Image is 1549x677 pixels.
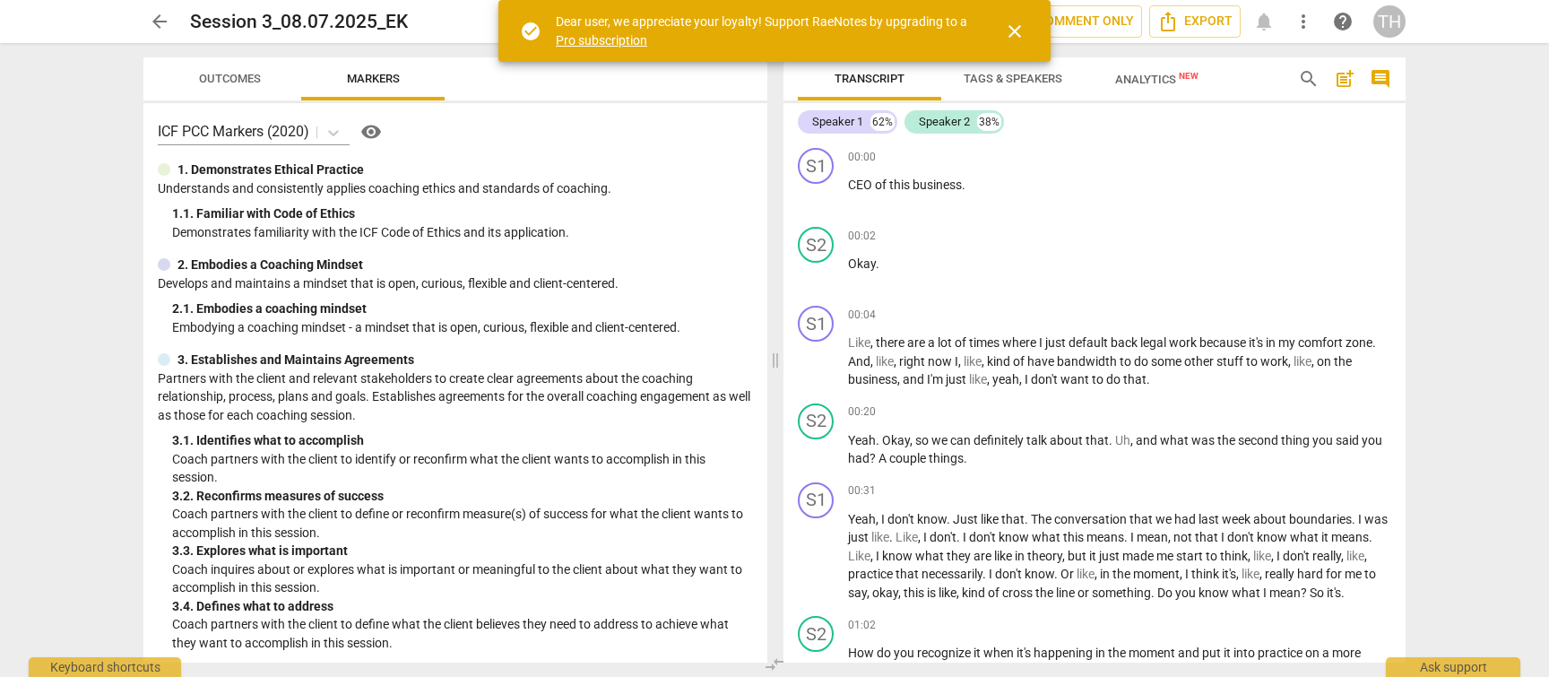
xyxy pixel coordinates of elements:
[1373,5,1406,38] button: TH
[172,204,753,223] div: 1. 1. Familiar with Code of Ethics
[1276,549,1283,563] span: I
[923,530,930,544] span: I
[1358,512,1364,526] span: I
[903,372,927,386] span: and
[947,549,974,563] span: they
[1054,567,1060,581] span: .
[1063,530,1086,544] span: this
[1157,11,1233,32] span: Export
[1236,567,1242,581] span: ,
[1310,586,1327,600] span: So
[1364,512,1388,526] span: was
[1364,567,1376,581] span: to
[848,229,876,244] span: 00:02
[870,451,878,465] span: ?
[931,433,950,447] span: we
[1294,65,1323,93] button: Search
[1246,354,1260,369] span: to
[876,335,907,350] span: there
[969,372,987,386] span: Filler word
[1195,530,1221,544] span: that
[1149,5,1241,38] button: Export
[1031,372,1060,386] span: don't
[1345,567,1364,581] span: me
[896,567,922,581] span: that
[982,567,989,581] span: .
[1232,586,1263,600] span: what
[889,178,913,192] span: this
[1249,335,1266,350] span: it's
[848,372,897,386] span: business
[1271,549,1276,563] span: ,
[1156,549,1176,563] span: me
[1238,433,1281,447] span: second
[1129,512,1155,526] span: that
[848,178,875,192] span: CEO
[1336,433,1362,447] span: said
[1035,586,1056,600] span: the
[1352,512,1358,526] span: .
[1092,586,1151,600] span: something
[1004,21,1025,42] span: close
[1220,549,1248,563] span: think
[1026,433,1050,447] span: talk
[1364,549,1367,563] span: ,
[1386,657,1520,677] div: Ask support
[1317,354,1334,369] span: on
[995,567,1025,581] span: don't
[1312,549,1341,563] span: really
[1330,65,1359,93] button: Add summary
[1222,567,1236,581] span: it's
[1025,372,1031,386] span: I
[1311,354,1317,369] span: ,
[993,10,1036,53] button: Close
[190,11,408,33] h2: Session 3_08.07.2025_EK
[958,354,964,369] span: ,
[877,646,894,660] span: do
[798,482,834,518] div: Change speaker
[848,549,870,563] span: Filler word
[1341,586,1345,600] span: .
[1301,586,1310,600] span: ?
[1077,586,1092,600] span: or
[177,161,364,179] p: 1. Demonstrates Ethical Practice
[177,351,414,369] p: 3. Establishes and Maintains Agreements
[1199,335,1249,350] span: because
[1263,586,1269,600] span: I
[149,11,170,32] span: arrow_back
[927,372,946,386] span: I'm
[870,335,876,350] span: ,
[1269,586,1301,600] span: mean
[994,549,1015,563] span: like
[963,530,969,544] span: I
[1077,567,1095,581] span: Filler word
[1191,567,1222,581] span: think
[1015,549,1027,563] span: in
[1176,549,1206,563] span: start
[962,586,988,600] span: kind
[974,549,994,563] span: are
[1160,433,1191,447] span: what
[1179,71,1199,81] span: New
[989,567,995,581] span: I
[1281,433,1312,447] span: thing
[878,451,889,465] span: A
[1222,512,1253,526] span: week
[913,178,962,192] span: business
[848,586,867,600] span: say
[1099,549,1122,563] span: just
[1293,11,1314,32] span: more_vert
[915,433,931,447] span: so
[969,335,1002,350] span: times
[956,586,962,600] span: ,
[1289,512,1352,526] span: boundaries
[915,549,947,563] span: what
[1122,549,1156,563] span: made
[1137,530,1168,544] span: mean
[1199,586,1232,600] span: know
[798,616,834,652] div: Change speaker
[938,335,955,350] span: lot
[992,372,1019,386] span: yeah
[1298,335,1346,350] span: comfort
[1123,372,1147,386] span: that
